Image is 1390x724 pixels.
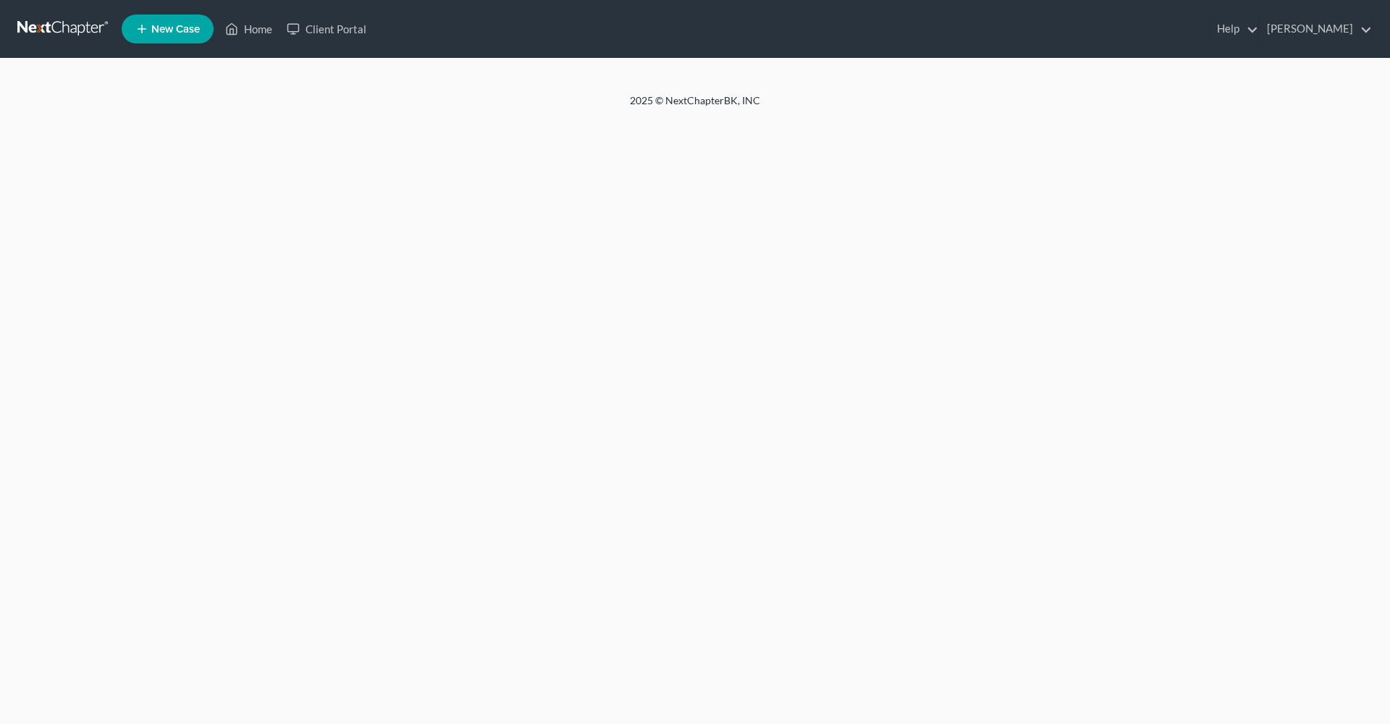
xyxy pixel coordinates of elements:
[122,14,214,43] new-legal-case-button: New Case
[279,16,374,42] a: Client Portal
[1260,16,1372,42] a: [PERSON_NAME]
[218,16,279,42] a: Home
[1210,16,1258,42] a: Help
[282,93,1108,119] div: 2025 © NextChapterBK, INC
